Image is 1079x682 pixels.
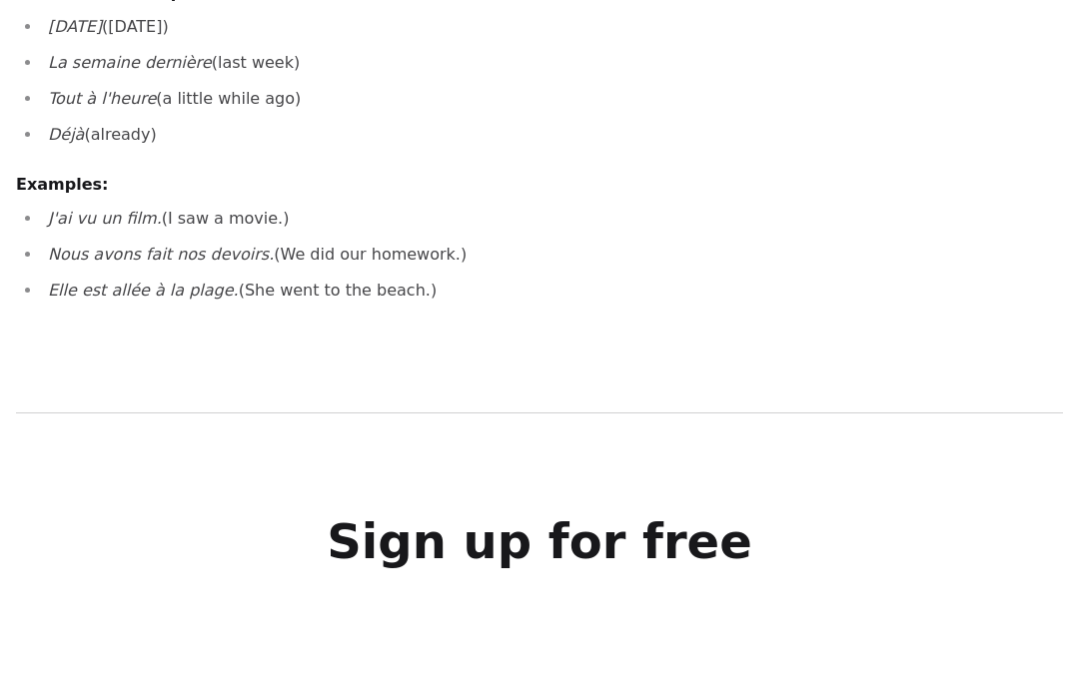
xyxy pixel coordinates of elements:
[48,53,212,72] em: La semaine dernière
[48,245,274,264] em: Nous avons fait nos devoirs.
[42,241,1063,269] li: (We did our homework.)
[48,125,84,144] em: Déjà
[48,17,102,36] em: [DATE]
[16,173,1063,197] h4: Examples:
[42,85,1063,113] li: (a little while ago)
[42,205,1063,233] li: (I saw a movie.)
[42,49,1063,77] li: (last week)
[48,281,239,300] em: Elle est allée à la plage.
[48,209,162,228] em: J'ai vu un film.
[327,517,751,565] h1: Sign up for free
[42,277,1063,305] li: (She went to the beach.)
[42,121,1063,149] li: (already)
[48,89,156,108] em: Tout à l'heure
[42,13,1063,41] li: ([DATE])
